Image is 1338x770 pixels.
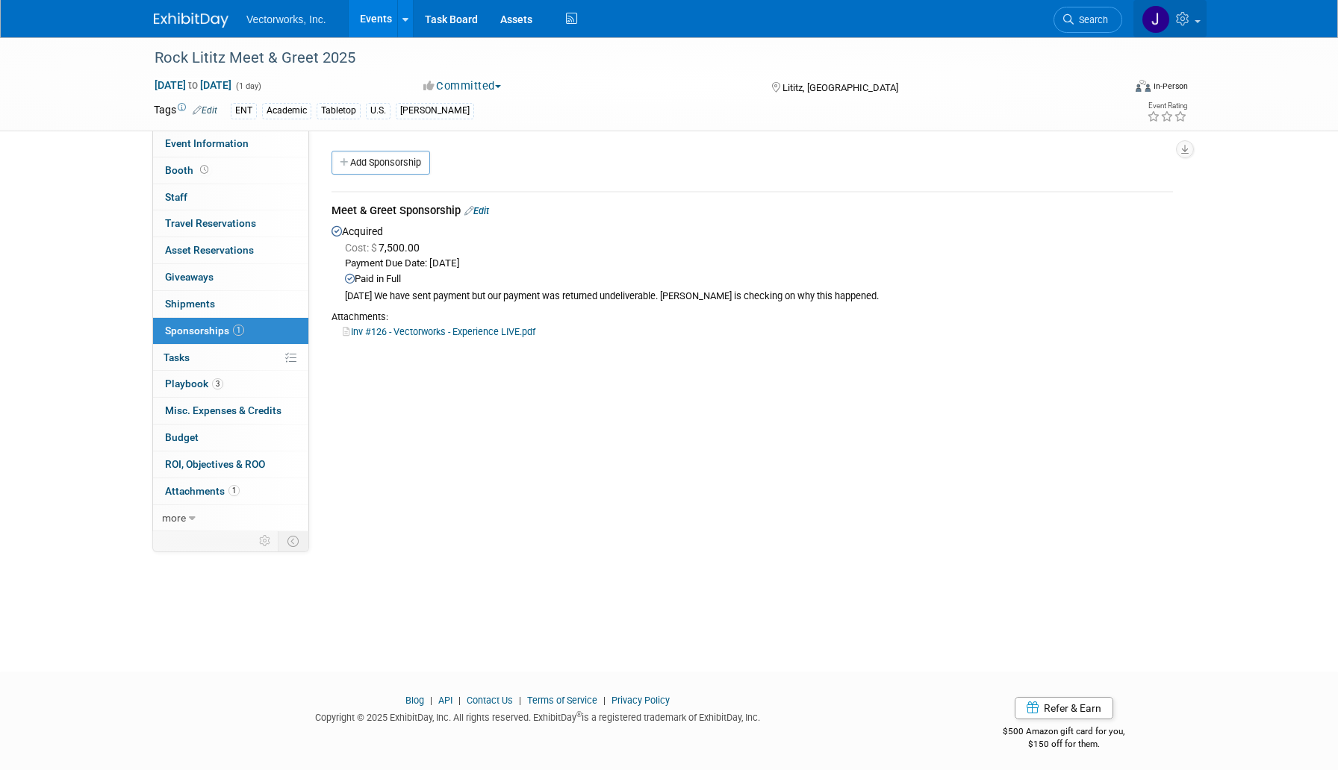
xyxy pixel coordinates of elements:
[153,131,308,157] a: Event Information
[345,290,1173,303] div: [DATE] We have sent payment but our payment was returned undeliverable. [PERSON_NAME] is checking...
[426,695,436,706] span: |
[153,210,308,237] a: Travel Reservations
[345,257,1173,271] div: Payment Due Date: [DATE]
[165,325,244,337] span: Sponsorships
[165,137,249,149] span: Event Information
[153,184,308,210] a: Staff
[165,485,240,497] span: Attachments
[464,205,489,216] a: Edit
[165,191,187,203] span: Staff
[153,318,308,344] a: Sponsorships1
[197,164,211,175] span: Booth not reserved yet
[343,326,535,337] a: Inv #126 - Vectorworks - Experience LIVE.pdf
[515,695,525,706] span: |
[212,378,223,389] span: 3
[153,157,308,184] a: Booth
[1074,14,1108,25] span: Search
[576,710,582,719] sup: ®
[332,310,1173,324] div: Attachments:
[1147,102,1187,110] div: Event Rating
[317,103,361,119] div: Tabletop
[164,351,190,363] span: Tasks
[1054,7,1122,33] a: Search
[345,242,426,254] span: 7,500.00
[153,505,308,531] a: more
[600,695,609,706] span: |
[165,271,214,283] span: Giveaways
[332,222,1173,339] div: Acquired
[345,242,379,254] span: Cost: $
[252,531,279,551] td: Personalize Event Tab Strip
[234,81,261,91] span: (1 day)
[332,151,430,175] a: Add Sponsorship
[405,695,424,706] a: Blog
[153,345,308,371] a: Tasks
[1142,5,1170,34] img: Jennifer Hart
[165,431,199,443] span: Budget
[1136,80,1151,92] img: Format-Inperson.png
[527,695,597,706] a: Terms of Service
[246,13,326,25] span: Vectorworks, Inc.
[153,425,308,451] a: Budget
[782,82,898,93] span: Lititz, [GEOGRAPHIC_DATA]
[153,371,308,397] a: Playbook3
[279,531,309,551] td: Toggle Event Tabs
[1015,697,1113,719] a: Refer & Earn
[396,103,474,119] div: [PERSON_NAME]
[153,478,308,504] a: Attachments1
[165,244,254,256] span: Asset Reservations
[153,291,308,317] a: Shipments
[345,272,1173,287] div: Paid in Full
[455,695,464,706] span: |
[944,716,1185,750] div: $500 Amazon gift card for you,
[612,695,670,706] a: Privacy Policy
[228,485,240,496] span: 1
[231,103,257,119] div: ENT
[438,695,452,706] a: API
[154,13,228,28] img: ExhibitDay
[165,217,256,229] span: Travel Reservations
[1153,81,1188,92] div: In-Person
[153,451,308,478] a: ROI, Objectives & ROO
[332,203,1173,222] div: Meet & Greet Sponsorship
[162,512,186,524] span: more
[193,105,217,116] a: Edit
[149,45,1100,72] div: Rock Lititz Meet & Greet 2025
[186,79,200,91] span: to
[165,298,215,310] span: Shipments
[154,78,232,92] span: [DATE] [DATE]
[1034,78,1188,100] div: Event Format
[165,164,211,176] span: Booth
[165,378,223,389] span: Playbook
[418,78,507,94] button: Committed
[165,404,281,416] span: Misc. Expenses & Credits
[467,695,513,706] a: Contact Us
[154,707,921,724] div: Copyright © 2025 ExhibitDay, Inc. All rights reserved. ExhibitDay is a registered trademark of Ex...
[153,264,308,290] a: Giveaways
[944,738,1185,751] div: $150 off for them.
[154,102,217,119] td: Tags
[153,398,308,424] a: Misc. Expenses & Credits
[366,103,390,119] div: U.S.
[233,325,244,336] span: 1
[153,237,308,263] a: Asset Reservations
[165,458,265,470] span: ROI, Objectives & ROO
[262,103,311,119] div: Academic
